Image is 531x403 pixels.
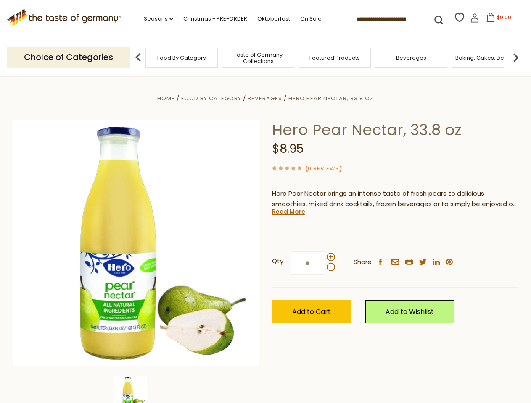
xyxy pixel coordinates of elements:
[181,94,241,102] a: Food By Category
[157,55,206,61] a: Food By Category
[481,13,517,25] button: $0.00
[455,55,520,61] a: Baking, Cakes, Desserts
[272,188,518,209] p: Hero Pear Nectar brings an intense taste of fresh pears to delicious smoothies, mixed drink cockt...
[288,94,374,102] a: Hero Pear Nectar, 33.8 oz
[308,165,339,173] a: 0 Reviews
[144,14,173,24] a: Seasons
[365,300,454,323] a: Add to Wishlist
[309,55,360,61] a: Featured Products
[272,300,351,323] button: Add to Cart
[300,14,322,24] a: On Sale
[13,120,259,366] img: Hero Pear Nectar, 33.8 oz
[272,141,304,157] span: $8.95
[7,47,130,68] p: Choice of Categories
[396,55,426,61] a: Beverages
[248,94,282,102] a: Beverages
[183,14,247,24] a: Christmas - PRE-ORDER
[225,52,292,64] a: Taste of Germany Collections
[272,207,305,216] a: Read More
[257,14,290,24] a: Oktoberfest
[291,251,325,275] input: Qty:
[497,14,511,21] span: $0.00
[507,49,524,66] img: next arrow
[305,165,342,173] span: ( )
[130,49,147,66] img: previous arrow
[272,256,285,267] strong: Qty:
[292,307,331,317] span: Add to Cart
[272,120,518,139] h1: Hero Pear Nectar, 33.8 oz
[157,94,175,102] a: Home
[354,257,373,267] span: Share:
